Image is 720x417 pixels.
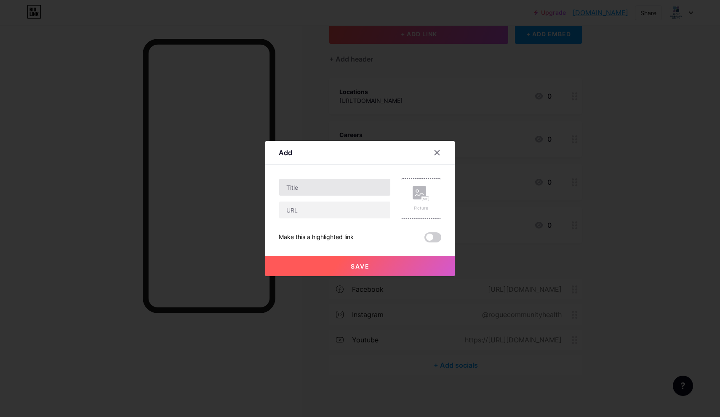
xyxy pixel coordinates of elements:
div: Picture [413,205,429,211]
button: Save [265,256,455,276]
span: Save [351,263,370,270]
div: Make this a highlighted link [279,232,354,242]
div: Add [279,148,292,158]
input: URL [279,202,390,218]
input: Title [279,179,390,196]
